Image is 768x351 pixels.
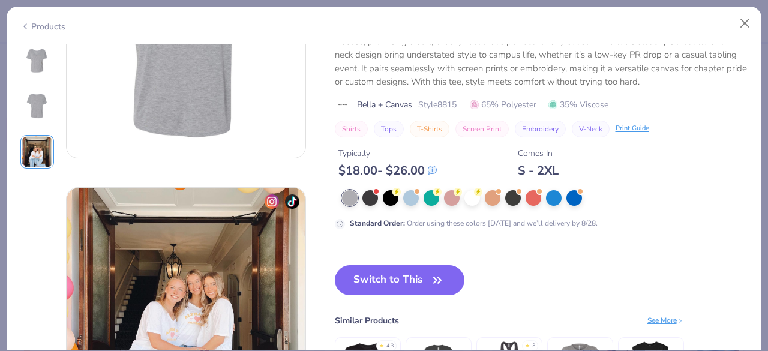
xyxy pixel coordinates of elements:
[647,315,684,326] div: See More
[470,98,536,111] span: 65% Polyester
[357,98,412,111] span: Bella + Canvas
[518,163,559,178] div: S - 2XL
[335,314,399,327] div: Similar Products
[21,136,53,168] img: User generated content
[338,147,437,160] div: Typically
[335,8,748,89] div: The Bella + Canvas Women's Slouchy V-Neck Tee is a laid-back staple with a touch of effortless ch...
[335,121,368,137] button: Shirts
[525,342,530,347] div: ★
[455,121,509,137] button: Screen Print
[335,100,351,110] img: brand logo
[338,163,437,178] div: $ 18.00 - $ 26.00
[515,121,566,137] button: Embroidery
[518,147,559,160] div: Comes In
[734,12,757,35] button: Close
[386,342,394,350] div: 4.3
[374,121,404,137] button: Tops
[532,342,535,350] div: 3
[616,124,649,134] div: Print Guide
[335,265,465,295] button: Switch to This
[20,20,65,33] div: Products
[410,121,449,137] button: T-Shirts
[350,218,405,228] strong: Standard Order :
[418,98,457,111] span: Style 8815
[23,46,52,75] img: Front
[379,342,384,347] div: ★
[23,92,52,121] img: Back
[265,194,279,209] img: insta-icon.png
[548,98,608,111] span: 35% Viscose
[572,121,610,137] button: V-Neck
[285,194,299,209] img: tiktok-icon.png
[350,218,598,229] div: Order using these colors [DATE] and we’ll delivery by 8/28.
